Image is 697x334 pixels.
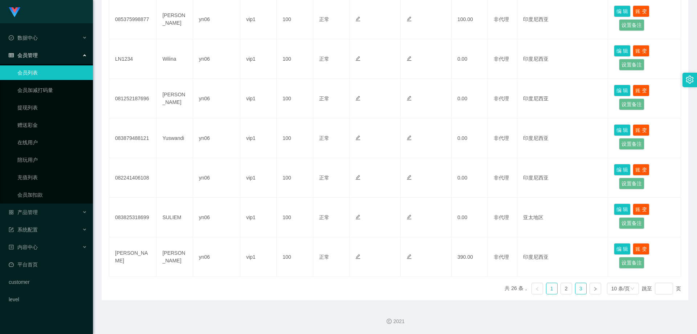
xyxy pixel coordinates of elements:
[193,79,240,118] td: yn06
[193,158,240,198] td: yn06
[319,96,329,101] span: 正常
[9,227,14,232] i: 图标: form
[9,52,38,58] span: 会员管理
[9,210,14,215] i: 图标: appstore-o
[633,243,649,255] button: 账 变
[614,164,631,176] button: 编 辑
[494,254,509,260] span: 非代理
[9,209,38,215] span: 产品管理
[614,124,631,136] button: 编 辑
[614,85,631,96] button: 编 辑
[407,96,412,101] i: 图标: edit
[517,158,608,198] td: 印度尼西亚
[633,85,649,96] button: 账 变
[355,56,360,61] i: 图标: edit
[240,158,277,198] td: vip1
[17,153,87,167] a: 陪玩用户
[619,138,644,150] button: 设置备注
[614,204,631,215] button: 编 辑
[633,124,649,136] button: 账 变
[619,257,644,269] button: 设置备注
[109,118,156,158] td: 083879488121
[156,237,193,277] td: [PERSON_NAME]
[355,135,360,140] i: 图标: edit
[17,188,87,202] a: 会员加扣款
[546,283,558,294] li: 1
[109,79,156,118] td: 081252187696
[593,287,598,291] i: 图标: right
[277,237,313,277] td: 100
[630,286,635,291] i: 图标: down
[614,45,631,57] button: 编 辑
[277,198,313,237] td: 100
[642,283,681,294] div: 跳至 页
[494,214,509,220] span: 非代理
[407,254,412,259] i: 图标: edit
[452,237,488,277] td: 390.00
[109,158,156,198] td: 082241406108
[546,283,557,294] a: 1
[535,287,539,291] i: 图标: left
[355,254,360,259] i: 图标: edit
[9,244,38,250] span: 内容中心
[590,283,601,294] li: 下一页
[494,96,509,101] span: 非代理
[517,39,608,79] td: 印度尼西亚
[561,283,572,294] a: 2
[193,198,240,237] td: yn06
[494,16,509,22] span: 非代理
[17,170,87,185] a: 充值列表
[614,243,631,255] button: 编 辑
[319,135,329,141] span: 正常
[531,283,543,294] li: 上一页
[240,237,277,277] td: vip1
[407,135,412,140] i: 图标: edit
[355,214,360,220] i: 图标: edit
[611,283,630,294] div: 10 条/页
[9,227,38,233] span: 系统配置
[319,56,329,62] span: 正常
[407,175,412,180] i: 图标: edit
[452,118,488,158] td: 0.00
[561,283,572,294] li: 2
[452,39,488,79] td: 0.00
[505,283,528,294] li: 共 26 条，
[407,214,412,220] i: 图标: edit
[240,198,277,237] td: vip1
[240,118,277,158] td: vip1
[9,7,20,17] img: logo.9652507e.png
[575,283,586,294] a: 3
[494,135,509,141] span: 非代理
[387,319,392,324] i: 图标: copyright
[452,79,488,118] td: 0.00
[619,59,644,71] button: 设置备注
[9,292,87,307] a: level
[355,175,360,180] i: 图标: edit
[9,257,87,272] a: 图标: dashboard平台首页
[575,283,587,294] li: 3
[494,56,509,62] span: 非代理
[277,79,313,118] td: 100
[109,198,156,237] td: 083825318699
[99,318,691,325] div: 2021
[156,118,193,158] td: Yuswandi
[193,39,240,79] td: yn06
[109,39,156,79] td: LN1234
[355,16,360,21] i: 图标: edit
[319,175,329,181] span: 正常
[517,198,608,237] td: 亚太地区
[319,214,329,220] span: 正常
[277,158,313,198] td: 100
[633,204,649,215] button: 账 变
[17,65,87,80] a: 会员列表
[619,19,644,31] button: 设置备注
[277,39,313,79] td: 100
[17,100,87,115] a: 提现列表
[517,237,608,277] td: 印度尼西亚
[156,79,193,118] td: [PERSON_NAME]
[9,53,14,58] i: 图标: table
[17,118,87,132] a: 赠送彩金
[9,245,14,250] i: 图标: profile
[686,76,694,84] i: 图标: setting
[452,158,488,198] td: 0.00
